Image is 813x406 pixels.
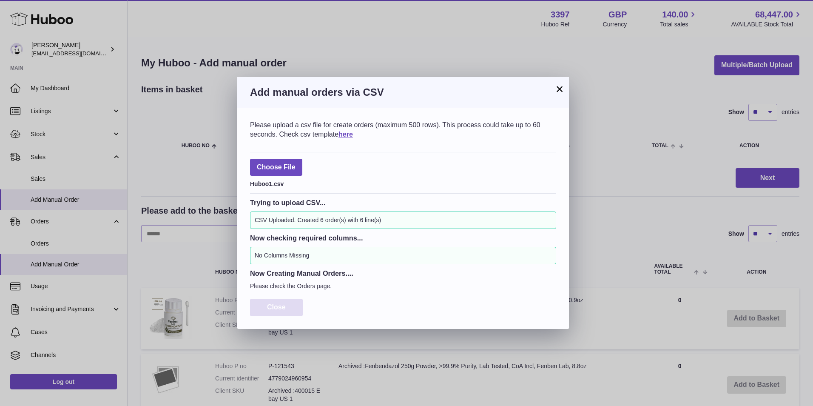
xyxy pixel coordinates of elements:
span: Close [267,303,286,311]
h3: Trying to upload CSV... [250,198,556,207]
h3: Now checking required columns... [250,233,556,243]
button: × [554,84,565,94]
div: CSV Uploaded. Created 6 order(s) with 6 line(s) [250,212,556,229]
a: here [338,131,353,138]
div: Please upload a csv file for create orders (maximum 500 rows). This process could take up to 60 s... [250,120,556,139]
div: No Columns Missing [250,247,556,264]
p: Please check the Orders page. [250,282,556,290]
span: Choose File [250,159,302,176]
div: Huboo1.csv [250,178,556,188]
button: Close [250,299,303,316]
h3: Add manual orders via CSV [250,86,556,99]
h3: Now Creating Manual Orders.... [250,269,556,278]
